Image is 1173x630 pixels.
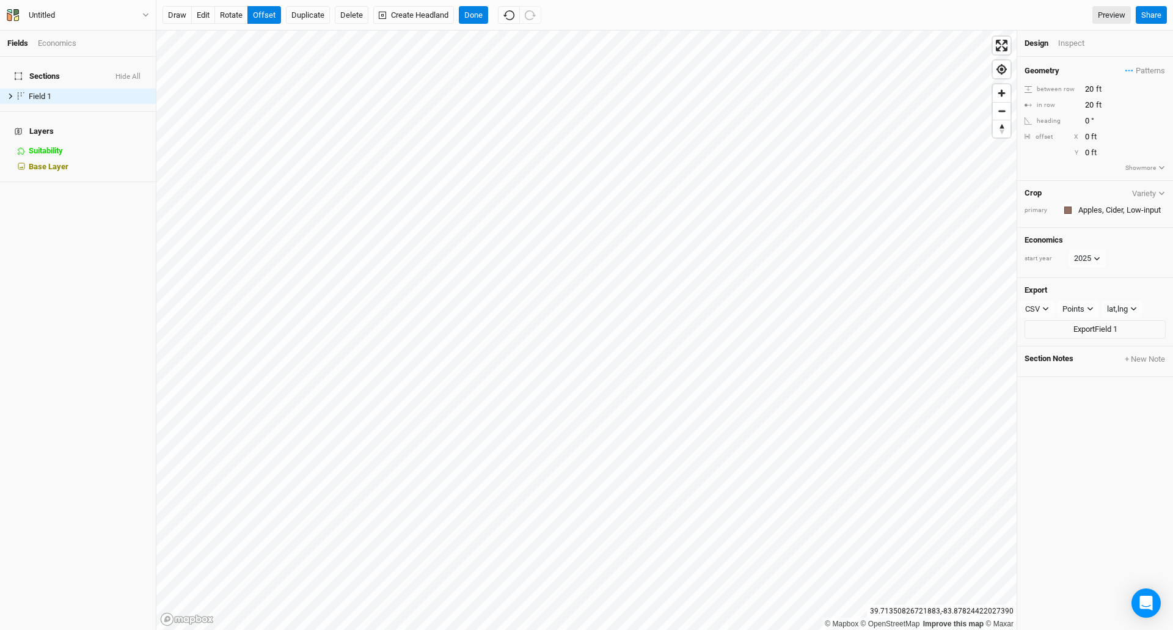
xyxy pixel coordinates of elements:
h4: Export [1025,285,1166,295]
button: Zoom in [993,84,1010,102]
span: Field 1 [29,92,51,101]
button: Undo (^z) [498,6,520,24]
div: Untitled [29,9,55,21]
span: Suitability [29,146,63,155]
button: + New Note [1124,354,1166,365]
span: Sections [15,71,60,81]
a: Maxar [985,620,1014,628]
button: Create Headland [373,6,454,24]
button: Points [1057,300,1099,318]
div: Field 1 [29,92,148,101]
button: Variety [1131,189,1166,198]
button: Share [1136,6,1167,24]
button: Zoom out [993,102,1010,120]
a: Improve this map [923,620,984,628]
h4: Crop [1025,188,1042,198]
button: Reset bearing to north [993,120,1010,137]
button: Duplicate [286,6,330,24]
button: Redo (^Z) [519,6,541,24]
div: Inspect [1058,38,1102,49]
h4: Layers [7,119,148,144]
div: Y [1036,148,1078,158]
button: Showmore [1125,163,1166,174]
span: Base Layer [29,162,68,171]
canvas: Map [156,31,1017,630]
button: offset [247,6,281,24]
button: CSV [1020,300,1054,318]
a: Mapbox [825,620,858,628]
div: heading [1025,117,1078,126]
button: Patterns [1125,64,1166,78]
div: offset [1036,133,1053,142]
h4: Economics [1025,235,1166,245]
button: lat,lng [1102,300,1142,318]
button: draw [163,6,192,24]
div: Economics [38,38,76,49]
span: Patterns [1125,65,1165,77]
button: ExportField 1 [1025,320,1166,339]
div: start year [1025,254,1067,263]
button: Delete [335,6,368,24]
a: Mapbox logo [160,612,214,626]
a: Fields [7,38,28,48]
button: Done [459,6,488,24]
button: 2025 [1069,249,1106,268]
button: Untitled [6,9,150,22]
a: Preview [1092,6,1131,24]
div: Suitability [29,146,148,156]
button: edit [191,6,215,24]
div: Open Intercom Messenger [1131,588,1161,618]
div: Points [1062,303,1084,315]
div: in row [1025,101,1078,110]
div: 39.71350826721883 , -83.87824422027390 [867,605,1017,618]
input: Apples, Cider, Low-input [1075,203,1166,218]
div: CSV [1025,303,1040,315]
div: lat,lng [1107,303,1128,315]
div: X [1074,133,1078,142]
div: Base Layer [29,162,148,172]
div: primary [1025,206,1055,215]
h4: Geometry [1025,66,1059,76]
button: Find my location [993,60,1010,78]
span: Zoom out [993,103,1010,120]
button: rotate [214,6,248,24]
span: Section Notes [1025,354,1073,365]
button: Hide All [115,73,141,81]
button: Enter fullscreen [993,37,1010,54]
div: between row [1025,85,1078,94]
div: Design [1025,38,1048,49]
a: OpenStreetMap [861,620,920,628]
